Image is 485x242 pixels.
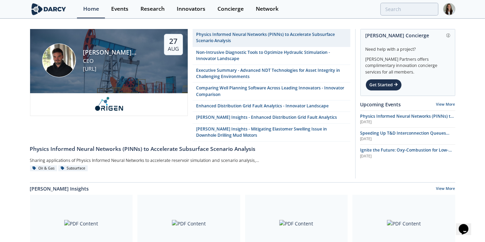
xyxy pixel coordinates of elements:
a: Ignite the Future: Oxy-Combustion for Low-Carbon Power [DATE] [360,147,455,159]
a: Non-Intrusive Diagnostic Tools to Optimize Hydraulic Stimulation - Innovator Landscape [193,47,350,65]
a: [PERSON_NAME] Insights - Enhanced Distribution Grid Fault Analytics [193,112,350,123]
a: Speeding Up T&D Interconnection Queues with Enhanced Software Solutions [DATE] [360,130,455,142]
div: [PERSON_NAME] Concierge [366,29,450,41]
div: CEO [83,57,152,65]
div: [DATE] [360,154,455,159]
span: Physics Informed Neural Networks (PINNs) to Accelerate Subsurface Scenario Analysis [360,113,454,125]
div: [DATE] [360,136,455,142]
div: Aug [168,46,179,52]
input: Advanced Search [380,3,438,16]
img: information.svg [446,33,450,37]
a: Upcoming Events [360,101,401,108]
div: Get Started [366,79,402,91]
div: Network [256,6,279,12]
div: Home [83,6,99,12]
div: Concierge [217,6,244,12]
a: Executive Summary - Advanced NDT Technologies for Asset Integrity in Challenging Environments [193,65,350,83]
a: Enhanced Distribution Grid Fault Analytics - Innovator Landscape [193,100,350,112]
div: Subsurface [58,165,88,172]
a: Ruben Rodriguez Torrado [PERSON_NAME] [PERSON_NAME] CEO [URL] 27 Aug [30,29,188,142]
div: Oil & Gas [30,165,57,172]
span: Speeding Up T&D Interconnection Queues with Enhanced Software Solutions [360,130,450,142]
a: View More [436,102,455,107]
div: Sharing applications of Physics Informed Neural Networks to accelerate reservoir simulation and s... [30,156,262,165]
a: Physics Informed Neural Networks (PINNs) to Accelerate Subsurface Scenario Analysis [193,29,350,47]
a: View More [436,186,455,192]
div: [PERSON_NAME] Partners offers complimentary innovation concierge services for all members. [366,52,450,75]
div: [DATE] [360,119,455,125]
div: Physics Informed Neural Networks (PINNs) to Accelerate Subsurface Scenario Analysis [196,31,347,44]
div: Research [140,6,165,12]
div: Innovators [177,6,205,12]
a: [PERSON_NAME] Insights [30,185,89,192]
img: Profile [443,3,455,15]
a: [PERSON_NAME] Insights - Mitigating Elastomer Swelling Issue in Downhole Drilling Mud Motors [193,124,350,142]
span: Ignite the Future: Oxy-Combustion for Low-Carbon Power [360,147,452,159]
div: [URL] [83,65,152,73]
a: Comparing Well Planning Software Across Leading Innovators - Innovator Comparison [193,83,350,100]
img: origen.ai.png [91,97,126,111]
div: Physics Informed Neural Networks (PINNs) to Accelerate Subsurface Scenario Analysis [30,145,350,153]
div: [PERSON_NAME] [PERSON_NAME] [83,48,152,57]
a: Physics Informed Neural Networks (PINNs) to Accelerate Subsurface Scenario Analysis [30,142,350,153]
img: logo-wide.svg [30,3,68,15]
div: Events [111,6,128,12]
a: Physics Informed Neural Networks (PINNs) to Accelerate Subsurface Scenario Analysis [DATE] [360,113,455,125]
div: Need help with a project? [366,41,450,52]
img: Ruben Rodriguez Torrado [42,43,76,77]
div: 27 [168,37,179,46]
iframe: chat widget [456,214,478,235]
